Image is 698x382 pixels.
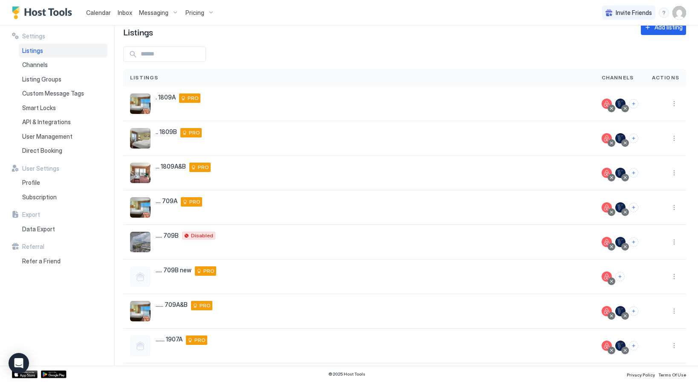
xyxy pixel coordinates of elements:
div: menu [669,341,679,351]
a: Refer a Friend [19,254,107,268]
button: Connect channels [629,99,638,108]
button: Connect channels [629,237,638,247]
span: ...... 709A&B [156,301,188,309]
span: Listings [22,47,43,55]
span: Subscription [22,193,57,201]
span: User Management [22,133,72,140]
div: listing image [130,128,151,149]
a: Privacy Policy [627,370,655,379]
button: Connect channels [629,168,638,178]
span: Inbox [118,9,132,16]
a: Profile [19,175,107,190]
div: Add listing [655,23,683,32]
button: More options [669,237,679,247]
input: Input Field [137,47,206,61]
button: Connect channels [629,134,638,143]
a: Calendar [86,8,111,17]
span: Privacy Policy [627,372,655,377]
span: .. 1809B [156,128,177,136]
span: ....... 1907A [156,335,182,343]
button: Connect channels [629,341,638,350]
span: Direct Booking [22,147,62,155]
span: Listings [123,25,153,38]
div: listing image [130,163,151,183]
span: .... 709A [156,197,177,205]
span: Referral [22,243,44,251]
div: listing image [130,197,151,218]
span: Listing Groups [22,76,61,83]
span: Profile [22,179,40,187]
a: Smart Locks [19,101,107,115]
div: menu [669,99,679,109]
a: Listings [19,44,107,58]
span: © 2025 Host Tools [328,371,365,377]
a: Subscription [19,190,107,204]
span: ... 1809A&B [156,163,186,170]
a: Channels [19,58,107,72]
span: API & Integrations [22,118,71,126]
span: Pricing [185,9,204,17]
span: ..... 709B [156,232,179,239]
span: User Settings [22,165,59,172]
span: Data Export [22,225,55,233]
span: Channels [602,74,634,82]
div: menu [669,271,679,282]
a: Terms Of Use [658,370,686,379]
span: Export [22,211,40,219]
a: Custom Message Tags [19,86,107,101]
a: Google Play Store [41,370,67,378]
button: More options [669,168,679,178]
a: Inbox [118,8,132,17]
span: PRO [189,129,200,137]
span: Custom Message Tags [22,90,84,97]
span: Messaging [139,9,168,17]
span: ..... 709B new [156,266,191,274]
span: Channels [22,61,48,69]
div: listing image [130,232,151,252]
button: Connect channels [629,306,638,316]
span: Terms Of Use [658,372,686,377]
button: Connect channels [629,203,638,212]
span: PRO [198,163,209,171]
span: PRO [203,267,214,275]
div: menu [669,306,679,316]
button: More options [669,271,679,282]
a: Host Tools Logo [12,6,76,19]
div: Open Intercom Messenger [9,353,29,373]
button: More options [669,202,679,213]
a: App Store [12,370,38,378]
span: PRO [188,94,199,102]
span: PRO [189,198,200,206]
button: Add listing [641,19,686,35]
a: API & Integrations [19,115,107,129]
span: Actions [652,74,679,82]
button: More options [669,341,679,351]
div: menu [669,168,679,178]
div: User profile [672,6,686,20]
button: More options [669,133,679,143]
div: listing image [130,301,151,321]
a: Listing Groups [19,72,107,87]
span: PRO [200,302,211,309]
span: Settings [22,32,45,40]
button: Connect channels [615,272,625,281]
span: Calendar [86,9,111,16]
div: menu [669,133,679,143]
span: Invite Friends [616,9,652,17]
span: Refer a Friend [22,257,61,265]
div: menu [669,202,679,213]
span: PRO [194,336,206,344]
div: menu [659,8,669,18]
div: menu [669,237,679,247]
a: Direct Booking [19,143,107,158]
span: Listings [130,74,159,82]
button: More options [669,306,679,316]
a: User Management [19,129,107,144]
span: Smart Locks [22,104,56,112]
span: . 1809A [156,93,176,101]
a: Data Export [19,222,107,236]
button: More options [669,99,679,109]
